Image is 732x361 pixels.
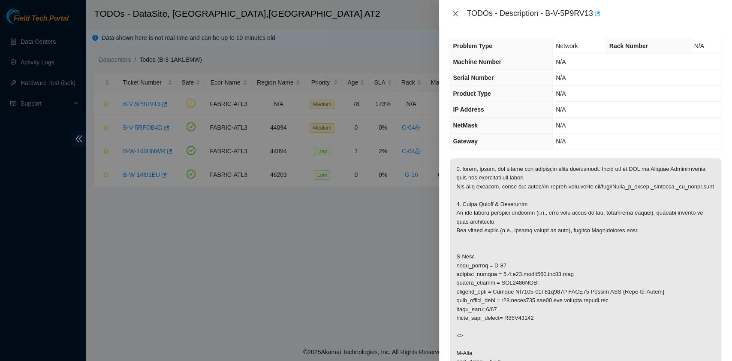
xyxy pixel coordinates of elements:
[609,42,648,49] span: Rack Number
[556,90,566,97] span: N/A
[453,58,501,65] span: Machine Number
[556,106,566,113] span: N/A
[694,42,704,49] span: N/A
[453,106,484,113] span: IP Address
[556,42,578,49] span: Network
[556,74,566,81] span: N/A
[453,42,492,49] span: Problem Type
[453,138,478,145] span: Gateway
[452,10,459,17] span: close
[453,74,494,81] span: Serial Number
[556,58,566,65] span: N/A
[556,138,566,145] span: N/A
[556,122,566,129] span: N/A
[453,90,491,97] span: Product Type
[449,10,461,18] button: Close
[467,7,722,21] div: TODOs - Description - B-V-5P9RV13
[453,122,478,129] span: NetMask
